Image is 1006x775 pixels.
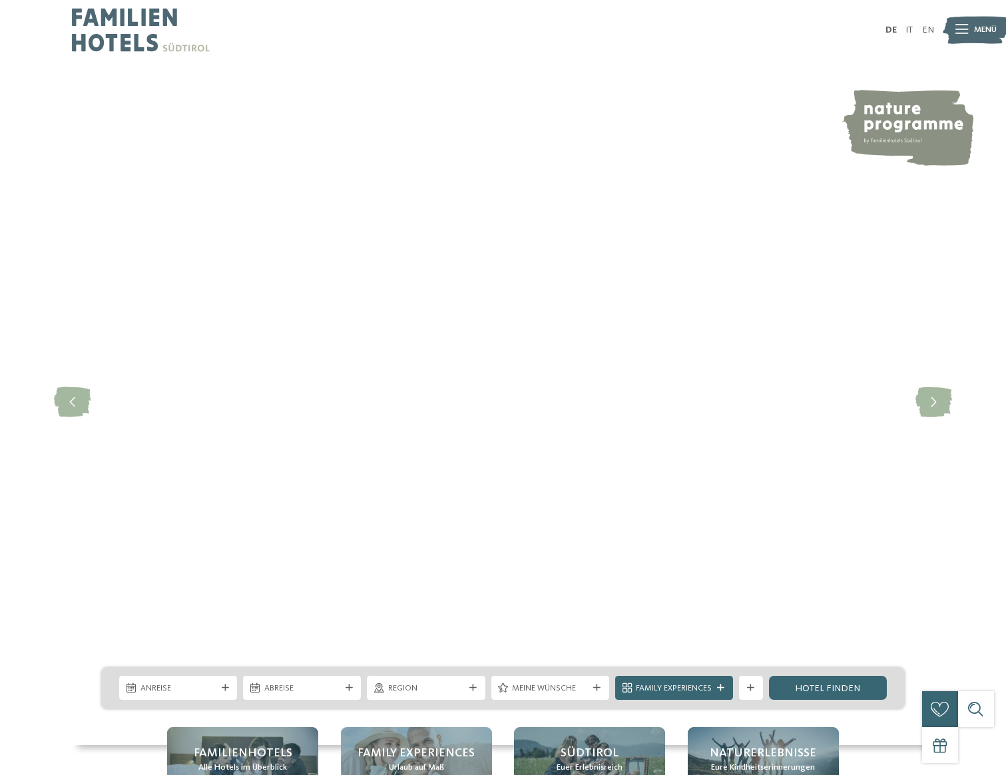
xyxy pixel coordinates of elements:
a: IT [905,25,913,35]
span: Family Experiences [358,745,475,762]
span: Urlaub auf Maß [389,762,444,774]
span: Meine Wünsche [512,683,588,695]
span: Naturerlebnisse [710,745,816,762]
a: EN [922,25,934,35]
span: Menü [974,24,997,36]
a: Hotel finden [769,676,887,700]
span: Alle Hotels im Überblick [198,762,287,774]
a: DE [885,25,897,35]
span: Abreise [264,683,340,695]
span: Familienhotels [194,745,292,762]
span: Anreise [140,683,216,695]
span: Südtirol [561,745,619,762]
span: Family Experiences [636,683,712,695]
img: nature programme by Familienhotels Südtirol [842,90,973,166]
span: Euer Erlebnisreich [557,762,623,774]
img: Familienhotels Südtirol: The happy family places [72,60,934,745]
span: Eure Kindheitserinnerungen [711,762,815,774]
span: Region [388,683,464,695]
